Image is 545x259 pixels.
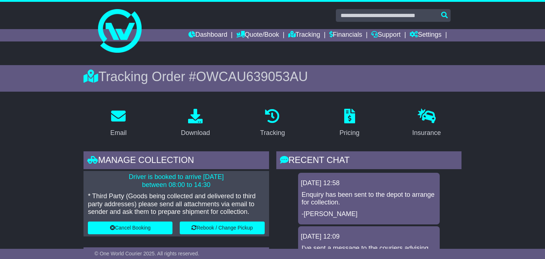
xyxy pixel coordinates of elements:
[410,29,442,41] a: Settings
[302,210,436,218] p: -[PERSON_NAME]
[301,179,437,187] div: [DATE] 12:58
[339,128,359,138] div: Pricing
[88,222,172,234] button: Cancel Booking
[176,106,215,140] a: Download
[236,29,279,41] a: Quote/Book
[371,29,400,41] a: Support
[88,173,264,189] p: Driver is booked to arrive [DATE] between 08:00 to 14:30
[188,29,227,41] a: Dashboard
[94,251,199,256] span: © One World Courier 2025. All rights reserved.
[106,106,131,140] a: Email
[276,151,461,171] div: RECENT CHAT
[110,128,127,138] div: Email
[301,233,437,241] div: [DATE] 12:09
[335,106,364,140] a: Pricing
[329,29,362,41] a: Financials
[84,151,269,171] div: Manage collection
[260,128,285,138] div: Tracking
[302,191,436,207] p: Enquiry has been sent to the depot to arrange for collection.
[196,69,308,84] span: OWCAU639053AU
[84,69,461,84] div: Tracking Order #
[407,106,446,140] a: Insurance
[180,222,264,234] button: Rebook / Change Pickup
[412,128,441,138] div: Insurance
[88,192,264,216] p: * Third Party (Goods being collected and delivered to third party addresses) please send all atta...
[255,106,289,140] a: Tracking
[288,29,320,41] a: Tracking
[181,128,210,138] div: Download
